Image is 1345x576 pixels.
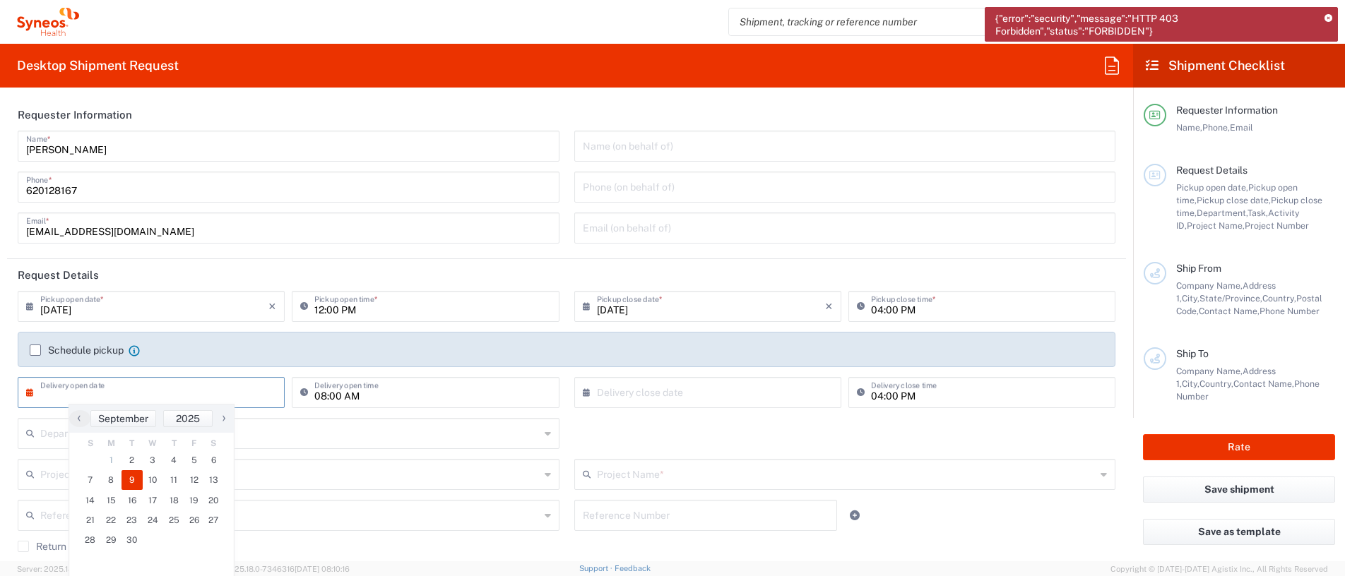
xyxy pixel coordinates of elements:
span: Pickup close date, [1197,195,1271,205]
span: 13 [203,470,223,490]
span: 30 [122,530,143,550]
h2: Request Details [18,268,99,282]
i: × [825,295,833,318]
span: 8 [101,470,122,490]
span: 21 [80,510,101,530]
span: Contact Name, [1199,306,1260,316]
span: Company Name, [1176,366,1243,376]
span: 28 [80,530,101,550]
span: State/Province, [1199,293,1262,304]
button: Rate [1143,434,1335,460]
label: Return label required [18,541,131,552]
span: Project Name, [1187,220,1245,231]
span: 1 [101,450,122,470]
span: 15 [101,491,122,510]
span: Pickup open date, [1176,182,1248,193]
span: Task, [1248,208,1268,218]
th: weekday [184,436,204,450]
span: 5 [184,450,204,470]
span: 12 [184,470,204,490]
span: 4 [163,450,184,470]
span: 19 [184,491,204,510]
span: Name, [1176,122,1202,133]
span: 29 [101,530,122,550]
span: 26 [184,510,204,530]
span: 17 [143,491,164,510]
span: 6 [203,450,223,470]
span: 10 [143,470,164,490]
span: Country, [1199,378,1233,389]
span: Contact Name, [1233,378,1294,389]
span: 3 [143,450,164,470]
span: Server: 2025.18.0-9334b682874 [17,565,194,573]
th: weekday [203,436,223,450]
span: 2025 [176,413,200,424]
span: Phone Number [1260,306,1320,316]
span: Department, [1197,208,1248,218]
span: 23 [122,510,143,530]
th: weekday [122,436,143,450]
span: Ship From [1176,263,1221,274]
span: ‹ [69,409,90,426]
label: Schedule pickup [30,344,124,356]
span: Phone, [1202,122,1230,133]
th: weekday [80,436,101,450]
span: [DATE] 08:10:16 [295,565,350,573]
span: 22 [101,510,122,530]
span: Requester Information [1176,104,1278,116]
th: weekday [163,436,184,450]
h2: Requester Information [18,108,132,122]
button: 2025 [163,410,213,427]
span: Company Name, [1176,280,1243,291]
a: Feedback [615,564,651,572]
span: Email [1230,122,1253,133]
span: Request Details [1176,164,1248,176]
button: Save shipment [1143,476,1335,503]
span: 27 [203,510,223,530]
span: 9 [122,470,143,490]
a: Add Reference [845,505,865,525]
span: September [98,413,148,424]
th: weekday [101,436,122,450]
span: City, [1182,378,1199,389]
i: × [268,295,276,318]
span: 7 [80,470,101,490]
span: Ship To [1176,348,1209,359]
th: weekday [143,436,164,450]
bs-datepicker-navigation-view: ​ ​ ​ [69,410,234,427]
a: Support [579,564,615,572]
span: Copyright © [DATE]-[DATE] Agistix Inc., All Rights Reserved [1110,563,1328,575]
button: September [90,410,156,427]
span: 2 [122,450,143,470]
button: Save as template [1143,519,1335,545]
span: 14 [80,491,101,510]
span: 11 [163,470,184,490]
h2: Shipment Checklist [1146,57,1285,74]
span: Project Number [1245,220,1309,231]
span: 16 [122,491,143,510]
span: 25 [163,510,184,530]
span: Client: 2025.18.0-7346316 [200,565,350,573]
input: Shipment, tracking or reference number [729,8,1095,35]
span: {"error":"security","message":"HTTP 403 Forbidden","status":"FORBIDDEN"} [995,12,1315,37]
button: › [213,410,234,427]
span: City, [1182,293,1199,304]
span: 18 [163,491,184,510]
span: Country, [1262,293,1296,304]
h2: Desktop Shipment Request [17,57,179,74]
span: 24 [143,510,164,530]
span: 20 [203,491,223,510]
